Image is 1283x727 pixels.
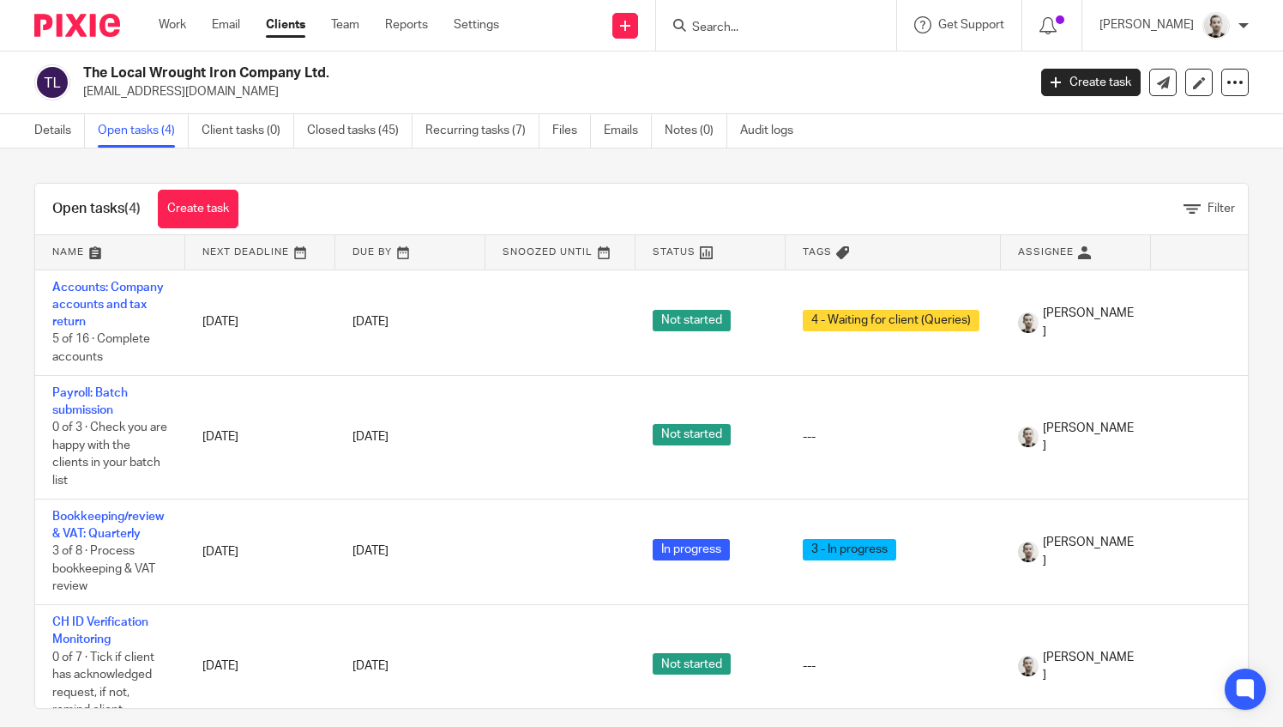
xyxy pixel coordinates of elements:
td: [DATE] [185,375,335,499]
a: Settings [454,16,499,33]
td: [DATE] [185,604,335,727]
a: Bookkeeping/review & VAT: Quarterly [52,511,164,540]
span: 0 of 3 · Check you are happy with the clients in your batch list [52,421,167,487]
p: [PERSON_NAME] [1099,16,1194,33]
a: Audit logs [740,114,806,148]
span: [PERSON_NAME] [1043,305,1134,340]
span: [DATE] [352,660,389,672]
span: Filter [1208,203,1235,215]
img: PS.png [1018,427,1039,447]
span: Tags [803,247,832,257]
a: Work [159,16,186,33]
span: Snoozed Until [503,247,593,257]
td: [DATE] [185,270,335,375]
span: 4 - Waiting for client (Queries) [803,310,979,331]
h2: The Local Wrought Iron Company Ltd. [83,64,829,82]
span: [DATE] [352,431,389,443]
span: Not started [653,310,731,331]
img: Pixie [34,14,120,37]
div: --- [803,657,984,675]
a: Accounts: Company accounts and tax return [52,282,164,329]
a: Create task [1041,69,1141,96]
span: 3 of 8 · Process bookkeeping & VAT review [52,545,155,592]
a: Emails [604,114,652,148]
a: Closed tasks (45) [307,114,413,148]
span: [PERSON_NAME] [1043,649,1134,684]
a: Clients [266,16,305,33]
div: --- [803,428,984,445]
a: Reports [385,16,428,33]
a: Recurring tasks (7) [425,114,539,148]
img: PS.png [1202,12,1230,39]
span: Get Support [938,19,1004,31]
a: Notes (0) [665,114,727,148]
span: 5 of 16 · Complete accounts [52,334,150,364]
span: 3 - In progress [803,539,896,560]
a: Details [34,114,85,148]
span: In progress [653,539,730,560]
td: [DATE] [185,499,335,604]
a: Open tasks (4) [98,114,189,148]
a: CH ID Verification Monitoring [52,616,148,645]
span: [DATE] [352,316,389,328]
h1: Open tasks [52,200,141,218]
span: Status [653,247,696,257]
img: PS.png [1018,312,1039,333]
img: PS.png [1018,656,1039,676]
a: Client tasks (0) [202,114,294,148]
span: 0 of 7 · Tick if client has acknowledged request, if not, remind client [52,651,154,717]
span: Not started [653,424,731,445]
a: Payroll: Batch submission [52,387,128,416]
span: [DATE] [352,546,389,558]
a: Email [212,16,240,33]
a: Files [552,114,591,148]
input: Search [690,21,845,36]
span: [PERSON_NAME] [1043,534,1134,569]
p: [EMAIL_ADDRESS][DOMAIN_NAME] [83,83,1015,100]
img: PS.png [1018,542,1039,562]
span: (4) [124,202,141,215]
span: [PERSON_NAME] [1043,420,1134,455]
a: Team [331,16,359,33]
img: svg%3E [34,64,70,100]
span: Not started [653,653,731,675]
a: Create task [158,190,238,228]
